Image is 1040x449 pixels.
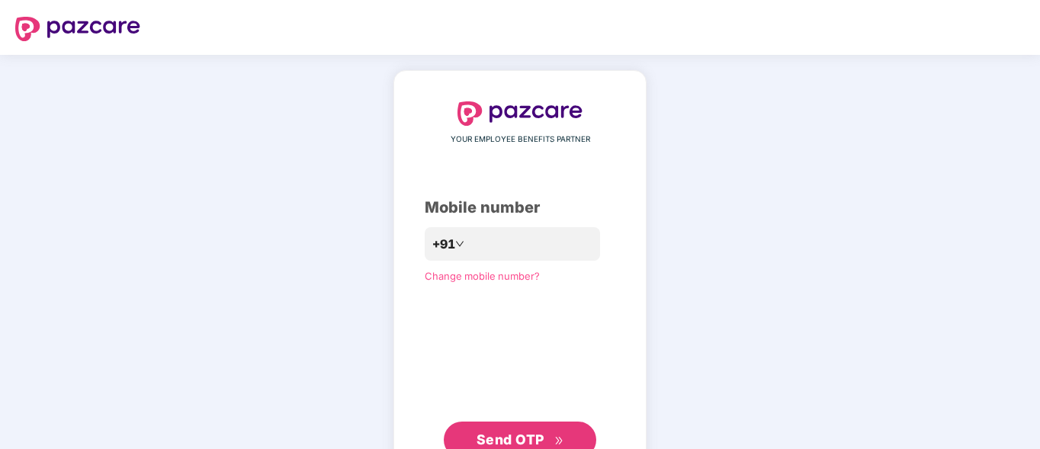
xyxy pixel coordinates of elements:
img: logo [15,17,140,41]
div: Mobile number [425,196,615,220]
span: +91 [432,235,455,254]
a: Change mobile number? [425,270,540,282]
span: double-right [554,436,564,446]
span: Send OTP [477,431,544,447]
span: YOUR EMPLOYEE BENEFITS PARTNER [451,133,590,146]
span: down [455,239,464,249]
img: logo [457,101,583,126]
